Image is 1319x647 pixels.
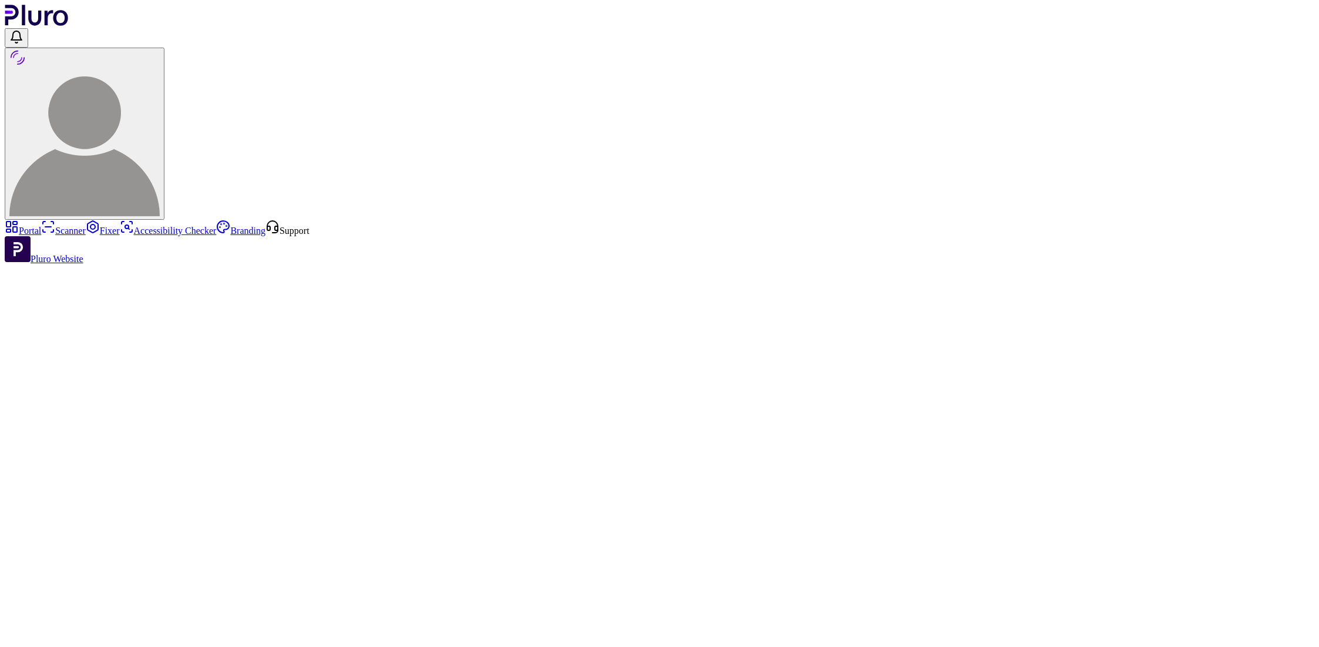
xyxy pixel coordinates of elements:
button: User avatar [5,48,164,220]
a: Logo [5,18,69,28]
a: Fixer [86,226,120,236]
a: Branding [216,226,265,236]
aside: Sidebar menu [5,220,1314,264]
a: Scanner [41,226,86,236]
img: User avatar [9,66,160,216]
a: Portal [5,226,41,236]
a: Accessibility Checker [120,226,217,236]
a: Open Support screen [265,226,309,236]
a: Open Pluro Website [5,254,83,264]
button: Open notifications, you have undefined new notifications [5,28,28,48]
